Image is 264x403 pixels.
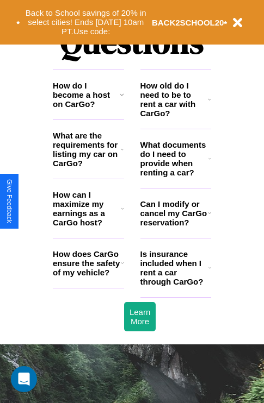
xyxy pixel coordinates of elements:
h3: What documents do I need to provide when renting a car? [140,140,209,177]
button: Learn More [124,302,156,331]
div: Give Feedback [5,179,13,223]
h3: Is insurance included when I rent a car through CarGo? [140,249,208,286]
div: Open Intercom Messenger [11,366,37,392]
button: Back to School savings of 20% in select cities! Ends [DATE] 10am PT.Use code: [20,5,152,39]
h3: How does CarGo ensure the safety of my vehicle? [53,249,121,277]
h3: How do I become a host on CarGo? [53,81,120,109]
h3: What are the requirements for listing my car on CarGo? [53,131,121,168]
h3: How old do I need to be to rent a car with CarGo? [140,81,208,118]
b: BACK2SCHOOL20 [152,18,224,27]
h3: Can I modify or cancel my CarGo reservation? [140,199,208,227]
h3: How can I maximize my earnings as a CarGo host? [53,190,121,227]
